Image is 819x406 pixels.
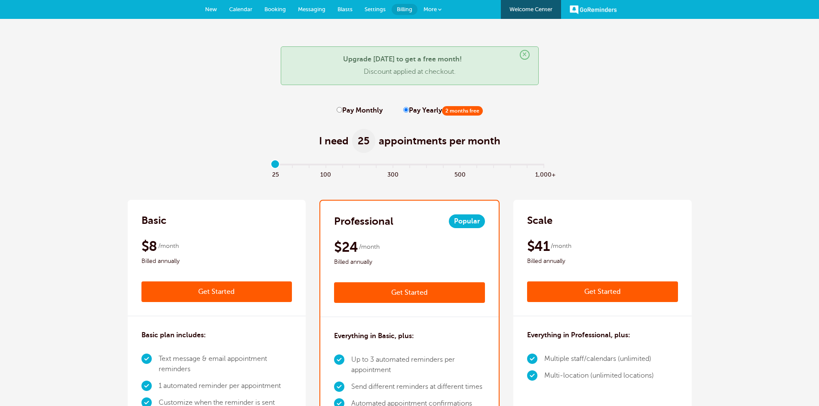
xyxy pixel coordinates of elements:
a: Get Started [527,281,678,302]
span: 100 [317,169,334,179]
span: More [423,6,437,12]
span: 25 [267,169,284,179]
li: 1 automated reminder per appointment [159,378,292,394]
span: Calendar [229,6,252,12]
span: /month [551,241,571,251]
input: Pay Monthly [337,107,342,113]
span: 25 [352,129,375,153]
span: appointments per month [379,134,500,148]
span: $41 [527,238,549,255]
li: Send different reminders at different times [351,379,485,395]
span: Booking [264,6,286,12]
span: × [520,50,530,60]
span: $8 [141,238,157,255]
h2: Professional [334,214,393,228]
span: Blasts [337,6,353,12]
span: Messaging [298,6,325,12]
input: Pay Yearly2 months free [403,107,409,113]
span: Settings [365,6,386,12]
span: Billed annually [141,256,292,266]
span: /month [158,241,179,251]
span: Billing [397,6,412,12]
span: /month [359,242,380,252]
span: Popular [449,214,485,228]
p: Discount applied at checkout. [290,68,530,76]
span: I need [319,134,349,148]
span: New [205,6,217,12]
span: 500 [451,169,468,179]
h2: Basic [141,214,166,227]
span: Billed annually [334,257,485,267]
li: Multiple staff/calendars (unlimited) [544,351,654,367]
li: Multi-location (unlimited locations) [544,367,654,384]
h3: Everything in Professional, plus: [527,330,630,340]
span: 2 months free [442,106,483,116]
label: Pay Monthly [337,107,383,115]
a: Billing [392,4,417,15]
h2: Scale [527,214,552,227]
label: Pay Yearly [403,107,483,115]
h3: Everything in Basic, plus: [334,331,414,341]
li: Text message & email appointment reminders [159,351,292,378]
span: 1,000+ [535,169,552,179]
h3: Basic plan includes: [141,330,206,340]
span: $24 [334,238,358,256]
a: Get Started [141,281,292,302]
span: 300 [384,169,401,179]
span: Billed annually [527,256,678,266]
strong: Upgrade [DATE] to get a free month! [343,55,462,63]
a: Get Started [334,282,485,303]
li: Up to 3 automated reminders per appointment [351,351,485,379]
